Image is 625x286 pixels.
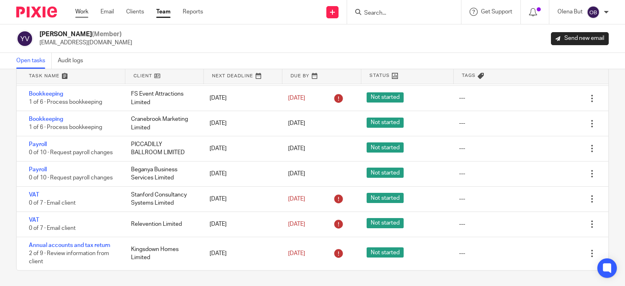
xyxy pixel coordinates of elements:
div: [DATE] [201,191,280,207]
a: Email [101,8,114,16]
span: Not started [367,92,404,103]
img: svg%3E [16,30,33,47]
div: --- [459,249,465,258]
div: [DATE] [201,166,280,182]
a: Send new email [551,32,609,45]
span: [DATE] [288,196,305,202]
span: Not started [367,218,404,228]
span: Get Support [481,9,512,15]
a: Team [156,8,170,16]
span: 2 of 9 · Review information from client [29,251,109,265]
div: PICCADILLY BALLROOM LIMITED [123,136,201,161]
span: [DATE] [288,95,305,101]
span: 1 of 6 · Process bookkeeping [29,125,102,131]
div: Relevention Limited [123,216,201,232]
span: 1 of 6 · Process bookkeeping [29,100,102,105]
div: --- [459,144,465,153]
span: Not started [367,168,404,178]
span: [DATE] [288,120,305,126]
div: Kingsdown Homes Limited [123,241,201,266]
a: Reports [183,8,203,16]
div: --- [459,170,465,178]
a: Work [75,8,88,16]
span: [DATE] [288,171,305,177]
input: Search [363,10,437,17]
a: Annual accounts and tax return [29,242,110,248]
a: Bookkeeping [29,91,63,97]
span: (Member) [92,31,122,37]
span: 0 of 7 · Email client [29,225,76,231]
span: [DATE] [288,251,305,256]
img: svg%3E [587,6,600,19]
a: Clients [126,8,144,16]
span: 0 of 10 · Request payroll changes [29,150,113,156]
div: Cranebrook Marketing Limited [123,111,201,136]
div: --- [459,220,465,228]
span: 0 of 10 · Request payroll changes [29,175,113,181]
span: [DATE] [288,221,305,227]
span: Tags [462,72,476,79]
span: Not started [367,142,404,153]
div: [DATE] [201,115,280,131]
div: --- [459,195,465,203]
img: Pixie [16,7,57,17]
p: Olena But [557,8,583,16]
a: VAT [29,192,39,198]
a: Bookkeeping [29,116,63,122]
a: VAT [29,217,39,223]
span: Not started [367,193,404,203]
div: [DATE] [201,90,280,106]
div: [DATE] [201,245,280,262]
span: Not started [367,118,404,128]
span: 0 of 7 · Email client [29,200,76,206]
p: [EMAIL_ADDRESS][DOMAIN_NAME] [39,39,132,47]
span: Not started [367,247,404,258]
h2: [PERSON_NAME] [39,30,132,39]
a: Payroll [29,142,47,147]
div: --- [459,94,465,102]
span: Status [369,72,390,79]
div: Beganya Business Services Limited [123,162,201,186]
div: [DATE] [201,216,280,232]
a: Open tasks [16,53,52,69]
div: Stanford Consultancy Systems Limited [123,187,201,212]
span: [DATE] [288,146,305,151]
div: [DATE] [201,140,280,157]
a: Payroll [29,167,47,172]
a: Audit logs [58,53,89,69]
div: --- [459,119,465,127]
div: FS Event Attractions Limited [123,86,201,111]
